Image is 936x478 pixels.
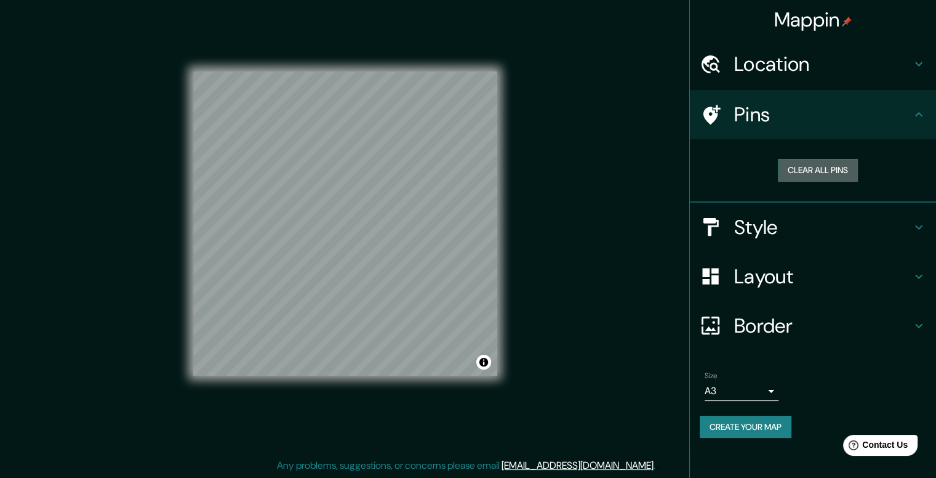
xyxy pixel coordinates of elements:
[734,215,911,240] h4: Style
[774,7,852,32] h4: Mappin
[502,459,654,472] a: [EMAIL_ADDRESS][DOMAIN_NAME]
[705,370,718,381] label: Size
[690,39,936,89] div: Location
[705,381,778,401] div: A3
[657,458,660,473] div: .
[690,252,936,301] div: Layout
[193,71,497,376] canvas: Map
[277,458,655,473] p: Any problems, suggestions, or concerns please email .
[842,17,852,26] img: pin-icon.png
[734,314,911,338] h4: Border
[734,264,911,289] h4: Layout
[690,90,936,139] div: Pins
[734,102,911,127] h4: Pins
[778,159,858,182] button: Clear all pins
[826,430,922,464] iframe: Help widget launcher
[476,355,491,370] button: Toggle attribution
[690,301,936,350] div: Border
[700,416,791,439] button: Create your map
[734,52,911,76] h4: Location
[690,203,936,252] div: Style
[655,458,657,473] div: .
